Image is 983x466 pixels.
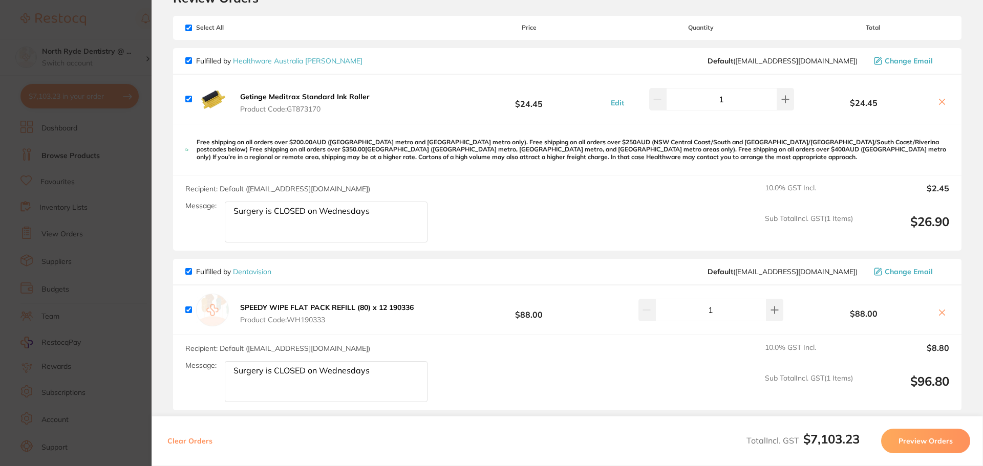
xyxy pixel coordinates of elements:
[871,267,949,276] button: Change Email
[185,344,370,353] span: Recipient: Default ( [EMAIL_ADDRESS][DOMAIN_NAME] )
[861,343,949,366] output: $8.80
[225,361,428,402] textarea: Surgery is CLOSED on Wednesdays
[608,98,627,107] button: Edit
[885,268,933,276] span: Change Email
[453,300,605,319] b: $88.00
[240,316,414,324] span: Product Code: WH190333
[196,57,362,65] p: Fulfilled by
[746,435,860,446] span: Total Incl. GST
[453,24,605,31] span: Price
[237,303,417,324] button: SPEEDY WIPE FLAT PACK REFILL (80) x 12 190336 Product Code:WH190333
[240,303,414,312] b: SPEEDY WIPE FLAT PACK REFILL (80) x 12 190336
[185,202,217,210] label: Message:
[765,343,853,366] span: 10.0 % GST Incl.
[871,56,949,65] button: Change Email
[453,90,605,108] b: $24.45
[240,92,370,101] b: Getinge Meditrax Standard Ink Roller
[606,24,797,31] span: Quantity
[765,214,853,242] span: Sub Total Incl. GST ( 1 Items)
[765,374,853,402] span: Sub Total Incl. GST ( 1 Items)
[233,267,271,276] a: Dentavision
[881,429,970,453] button: Preview Orders
[885,57,933,65] span: Change Email
[185,361,217,370] label: Message:
[196,268,271,276] p: Fulfilled by
[797,309,931,318] b: $88.00
[185,24,288,31] span: Select All
[861,184,949,206] output: $2.45
[708,267,733,276] b: Default
[225,202,428,242] textarea: Surgery is CLOSED on Wednesdays
[861,374,949,402] output: $96.80
[196,294,229,326] img: empty.jpg
[237,92,373,114] button: Getinge Meditrax Standard Ink Roller Product Code:GT873170
[797,98,931,107] b: $24.45
[197,139,949,161] p: Free shipping on all orders over $200.00AUD ([GEOGRAPHIC_DATA] metro and [GEOGRAPHIC_DATA] metro ...
[233,56,362,65] a: Healthware Australia [PERSON_NAME]
[164,429,216,453] button: Clear Orders
[708,57,858,65] span: info@healthwareaustralia.com.au
[765,184,853,206] span: 10.0 % GST Incl.
[861,214,949,242] output: $26.90
[185,184,370,193] span: Recipient: Default ( [EMAIL_ADDRESS][DOMAIN_NAME] )
[708,56,733,65] b: Default
[240,105,370,113] span: Product Code: GT873170
[797,24,949,31] span: Total
[708,268,858,276] span: kcdona@bigpond.net.au
[196,83,229,116] img: MjZjcnBzbw
[803,431,860,447] b: $7,103.23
